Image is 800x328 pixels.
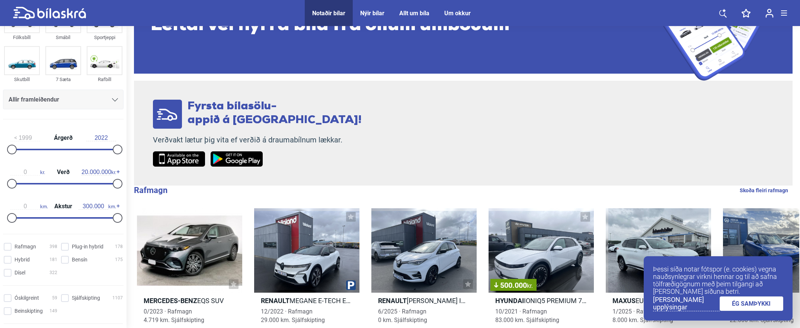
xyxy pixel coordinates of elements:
[495,308,559,324] span: 10/2021 · Rafmagn 83.000 km. Sjálfskipting
[15,256,30,264] span: Hybrid
[494,282,533,289] span: 500.000
[49,256,57,264] span: 181
[489,296,594,305] h2: IONIQ5 PREMIUM 73W
[371,296,477,305] h2: [PERSON_NAME] INTENS 52KWH
[15,307,43,315] span: Beinskipting
[15,269,25,277] span: Dísel
[79,203,116,210] span: km.
[87,33,122,42] div: Sportjeppi
[261,297,289,305] b: Renault
[134,186,167,195] b: Rafmagn
[72,294,100,302] span: Sjálfskipting
[360,10,384,17] a: Nýir bílar
[399,10,429,17] a: Allt um bíla
[378,297,407,305] b: Renault
[45,33,81,42] div: Smábíl
[137,296,242,305] h2: EQS SUV
[52,294,57,302] span: 59
[720,296,784,311] a: ÉG SAMÞYKKI
[45,75,81,84] div: 7 Sæta
[740,186,788,195] a: Skoða fleiri rafmagn
[144,297,197,305] b: Mercedes-Benz
[653,266,783,295] p: Þessi síða notar fótspor (e. cookies) vegna nauðsynlegrar virkni hennar og til að safna tölfræðig...
[4,75,40,84] div: Skutbíll
[606,296,711,305] h2: EUNIQ 6
[87,75,122,84] div: Rafbíll
[112,294,123,302] span: 1107
[81,169,116,176] span: kr.
[254,296,359,305] h2: MEGANE E-TECH ELECTRIC TECHNO 60KWH
[10,169,45,176] span: kr.
[765,9,774,18] img: user-login.svg
[612,308,673,324] span: 1/2025 · Rafmagn 8.000 km. Sjálfskipting
[653,296,720,311] a: [PERSON_NAME] upplýsingar
[261,308,325,324] span: 12/2022 · Rafmagn 29.000 km. Sjálfskipting
[115,243,123,251] span: 178
[52,203,74,209] span: Akstur
[312,10,345,17] a: Notaðir bílar
[115,256,123,264] span: 175
[15,243,36,251] span: Rafmagn
[444,10,471,17] a: Um okkur
[153,135,362,145] p: Verðvakt lætur þig vita ef verðið á draumabílnum lækkar.
[612,297,636,305] b: Maxus
[72,243,103,251] span: Plug-in hybrid
[495,297,524,305] b: Hyundai
[4,33,40,42] div: Fólksbíll
[55,169,71,175] span: Verð
[15,294,39,302] span: Óskilgreint
[49,269,57,277] span: 322
[378,308,427,324] span: 6/2025 · Rafmagn 0 km. Sjálfskipting
[527,282,533,289] span: kr.
[49,307,57,315] span: 149
[72,256,87,264] span: Bensín
[49,243,57,251] span: 398
[188,101,362,126] span: Fyrsta bílasölu- appið á [GEOGRAPHIC_DATA]!
[144,308,204,324] span: 0/2023 · Rafmagn 4.719 km. Sjálfskipting
[10,203,48,210] span: km.
[9,94,59,105] span: Allir framleiðendur
[52,135,74,141] span: Árgerð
